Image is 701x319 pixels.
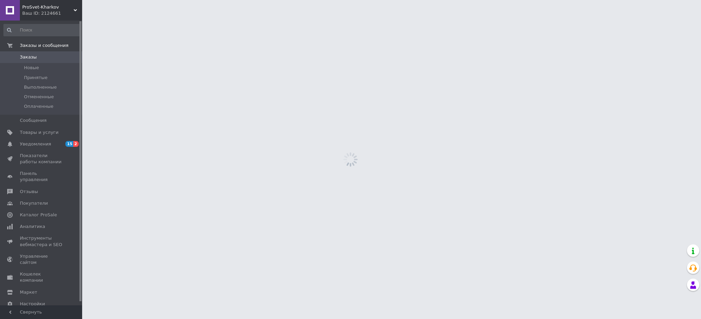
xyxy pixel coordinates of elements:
span: Отзывы [20,189,38,195]
span: Отмененные [24,94,54,100]
span: Панель управления [20,170,63,183]
span: Настройки [20,301,45,307]
span: 15 [65,141,73,147]
input: Поиск [3,24,80,36]
span: Выполненные [24,84,57,90]
span: Каталог ProSale [20,212,57,218]
span: Новые [24,65,39,71]
span: Заказы и сообщения [20,42,68,49]
span: Принятые [24,75,48,81]
span: Покупатели [20,200,48,206]
span: Кошелек компании [20,271,63,283]
span: Управление сайтом [20,253,63,266]
span: Оплаченные [24,103,53,110]
div: Ваш ID: 2124661 [22,10,82,16]
span: Уведомления [20,141,51,147]
span: Инструменты вебмастера и SEO [20,235,63,247]
span: Сообщения [20,117,47,124]
span: Товары и услуги [20,129,59,136]
span: Заказы [20,54,37,60]
span: Аналитика [20,224,45,230]
span: 2 [73,141,79,147]
span: ProSvet-Kharkov [22,4,74,10]
span: Маркет [20,289,37,295]
span: Показатели работы компании [20,153,63,165]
